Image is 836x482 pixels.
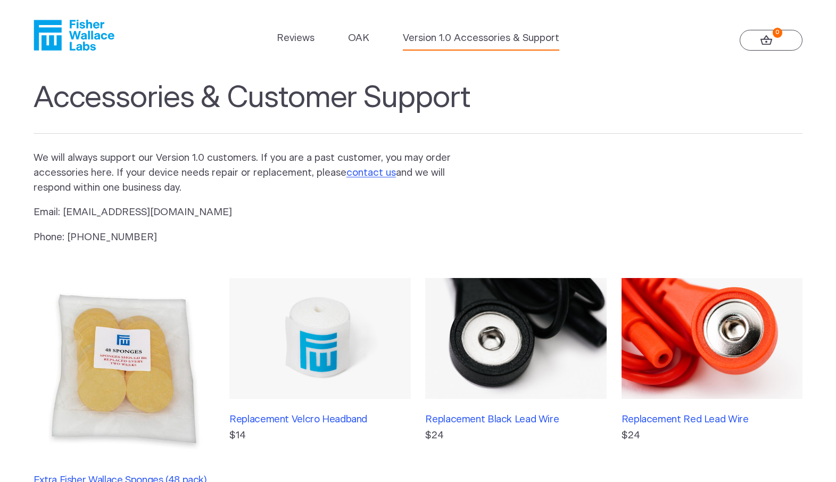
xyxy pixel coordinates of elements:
[773,28,783,38] strong: 0
[403,31,559,46] a: Version 1.0 Accessories & Support
[34,230,468,245] p: Phone: [PHONE_NUMBER]
[34,80,802,134] h1: Accessories & Customer Support
[740,30,802,51] a: 0
[425,428,606,443] p: $24
[346,168,396,178] a: contact us
[34,20,114,51] a: Fisher Wallace
[34,205,468,220] p: Email: [EMAIL_ADDRESS][DOMAIN_NAME]
[229,428,410,443] p: $14
[622,428,802,443] p: $24
[277,31,314,46] a: Reviews
[229,278,410,399] img: Replacement Velcro Headband
[348,31,369,46] a: OAK
[425,414,604,426] h3: Replacement Black Lead Wire
[34,278,214,459] img: Extra Fisher Wallace Sponges (48 pack)
[34,151,468,195] p: We will always support our Version 1.0 customers. If you are a past customer, you may order acces...
[425,278,606,399] img: Replacement Black Lead Wire
[622,414,800,426] h3: Replacement Red Lead Wire
[622,278,802,399] img: Replacement Red Lead Wire
[229,414,408,426] h3: Replacement Velcro Headband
